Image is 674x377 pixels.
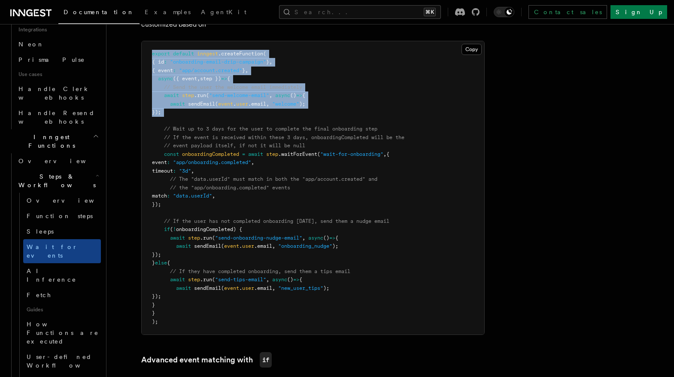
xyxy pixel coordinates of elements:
[64,9,134,15] span: Documentation
[23,263,101,287] a: AI Inference
[200,76,221,82] span: step })
[215,235,302,241] span: "send-onboarding-nudge-email"
[27,228,54,235] span: Sleeps
[272,101,299,107] span: "welcome"
[269,59,272,65] span: ,
[201,9,246,15] span: AgentKit
[290,92,296,98] span: ()
[173,51,194,57] span: default
[248,151,263,157] span: await
[152,51,170,57] span: export
[212,235,215,241] span: (
[15,36,101,52] a: Neon
[176,243,191,249] span: await
[18,56,85,63] span: Prisma Pulse
[170,185,290,191] span: // the "app/onboarding.completed" events
[299,101,305,107] span: );
[248,101,266,107] span: .email
[278,285,323,291] span: "new_user_tips"
[15,52,101,67] a: Prisma Pulse
[15,23,101,36] span: Integrations
[173,159,251,165] span: "app/onboarding.completed"
[182,92,194,98] span: step
[164,126,377,132] span: // Wait up to 3 days for the user to complete the final onboarding step
[272,277,287,283] span: async
[170,277,185,283] span: await
[18,158,107,164] span: Overview
[15,172,96,189] span: Steps & Workflows
[227,76,230,82] span: {
[152,319,158,325] span: );
[7,133,93,150] span: Inngest Functions
[173,168,176,174] span: :
[242,67,245,73] span: }
[167,193,170,199] span: :
[164,226,170,232] span: if
[215,277,266,283] span: "send-tips-email"
[170,226,173,232] span: (
[293,277,299,283] span: =>
[254,243,272,249] span: .email
[164,151,179,157] span: const
[27,197,115,204] span: Overview
[279,5,441,19] button: Search...⌘K
[242,285,254,291] span: user
[173,193,212,199] span: "data.userId"
[528,5,607,19] a: Contact sales
[152,293,161,299] span: });
[7,129,101,153] button: Inngest Functions
[323,285,329,291] span: );
[386,151,389,157] span: {
[236,101,248,107] span: user
[23,239,101,263] a: Wait for events
[152,67,173,73] span: { event
[191,168,194,174] span: ,
[424,8,436,16] kbd: ⌘K
[260,352,272,368] code: if
[320,151,383,157] span: "wait-for-onboarding"
[164,59,167,65] span: :
[152,159,167,165] span: event
[152,310,155,316] span: }
[152,109,161,115] span: });
[170,101,185,107] span: await
[242,243,254,249] span: user
[164,134,404,140] span: // If the event is received within these 3 days, onboardingCompleted will be the
[197,76,200,82] span: ,
[209,92,269,98] span: "send-welcome-email"
[221,243,224,249] span: (
[494,7,514,17] button: Toggle dark mode
[188,277,200,283] span: step
[152,59,164,65] span: { id
[164,143,305,149] span: // event payload itself, if not it will be null
[239,243,242,249] span: .
[221,285,224,291] span: (
[152,201,161,207] span: });
[221,76,227,82] span: =>
[164,84,302,90] span: // Send the user the welcome email immediately
[266,59,269,65] span: }
[335,235,338,241] span: {
[194,243,221,249] span: sendEmail
[323,235,329,241] span: ()
[170,176,377,182] span: // The "data.userId" must match in both the "app/account.created" and
[173,226,176,232] span: !
[141,352,272,368] a: Advanced event matching withif
[383,151,386,157] span: ,
[272,285,275,291] span: ,
[224,243,239,249] span: event
[176,226,242,232] span: onboardingCompleted) {
[15,153,101,169] a: Overview
[164,218,389,224] span: // If the user has not completed onboarding [DATE], send them a nudge email
[272,243,275,249] span: ,
[188,101,215,107] span: sendEmail
[269,92,272,98] span: ,
[239,285,242,291] span: .
[173,76,197,82] span: ({ event
[224,285,239,291] span: event
[194,285,221,291] span: sendEmail
[263,51,266,57] span: (
[140,3,196,23] a: Examples
[308,235,323,241] span: async
[145,9,191,15] span: Examples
